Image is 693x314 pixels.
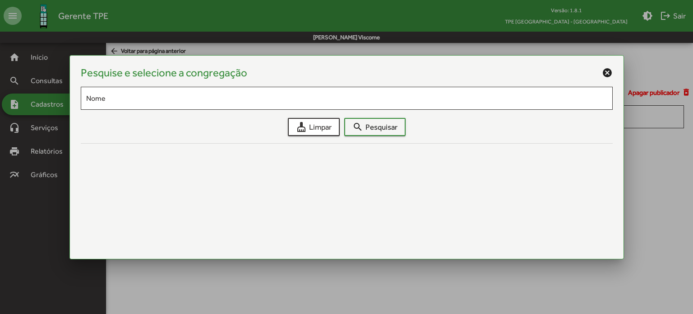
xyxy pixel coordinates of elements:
[344,117,405,136] button: Pesquisar
[287,117,339,136] button: Limpar
[601,67,612,78] mat-icon: cancel
[296,121,306,132] mat-icon: cleaning_services
[352,118,397,135] span: Pesquisar
[81,66,247,80] h4: Pesquise e selecione a congregação
[352,121,363,132] mat-icon: search
[296,118,331,135] span: Limpar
